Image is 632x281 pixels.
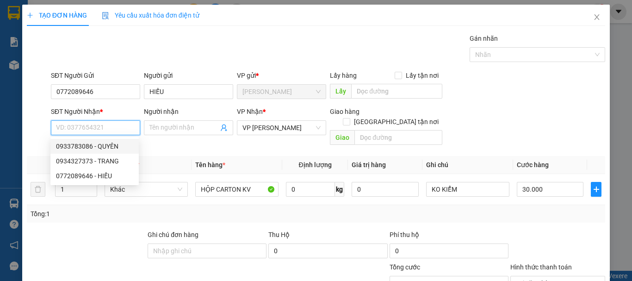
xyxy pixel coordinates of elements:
[390,263,420,271] span: Tổng cước
[50,154,139,169] div: 0934327373 - TRANG
[56,171,133,181] div: 0772089646 - HIẾU
[330,108,359,115] span: Giao hàng
[330,130,354,145] span: Giao
[110,182,182,196] span: Khác
[195,161,225,169] span: Tên hàng
[50,139,139,154] div: 0933783086 - QUYÊN
[330,84,351,99] span: Lấy
[50,169,139,183] div: 0772089646 - HIẾU
[510,263,572,271] label: Hình thức thanh toán
[352,161,386,169] span: Giá trị hàng
[237,70,326,81] div: VP gửi
[144,106,233,117] div: Người nhận
[242,121,321,135] span: VP Phan Rang
[27,12,87,19] span: TẠO ĐƠN HÀNG
[56,156,133,166] div: 0934327373 - TRANG
[51,70,140,81] div: SĐT Người Gửi
[148,231,198,238] label: Ghi chú đơn hàng
[426,182,509,197] input: Ghi Chú
[352,182,418,197] input: 0
[354,130,442,145] input: Dọc đường
[102,12,199,19] span: Yêu cầu xuất hóa đơn điện tử
[144,70,233,81] div: Người gửi
[56,141,133,151] div: 0933783086 - QUYÊN
[298,161,331,169] span: Định lượng
[31,209,245,219] div: Tổng: 1
[268,231,290,238] span: Thu Hộ
[237,108,263,115] span: VP Nhận
[591,182,601,197] button: plus
[27,12,33,19] span: plus
[350,117,442,127] span: [GEOGRAPHIC_DATA] tận nơi
[584,5,610,31] button: Close
[351,84,442,99] input: Dọc đường
[593,13,601,21] span: close
[422,156,513,174] th: Ghi chú
[51,106,140,117] div: SĐT Người Nhận
[195,182,279,197] input: VD: Bàn, Ghế
[402,70,442,81] span: Lấy tận nơi
[591,186,601,193] span: plus
[148,244,266,258] input: Ghi chú đơn hàng
[517,161,549,169] span: Cước hàng
[102,12,109,19] img: icon
[335,182,344,197] span: kg
[330,72,357,79] span: Lấy hàng
[220,124,228,131] span: user-add
[470,35,498,42] label: Gán nhãn
[31,182,45,197] button: delete
[242,85,321,99] span: Hồ Chí Minh
[390,230,508,244] div: Phí thu hộ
